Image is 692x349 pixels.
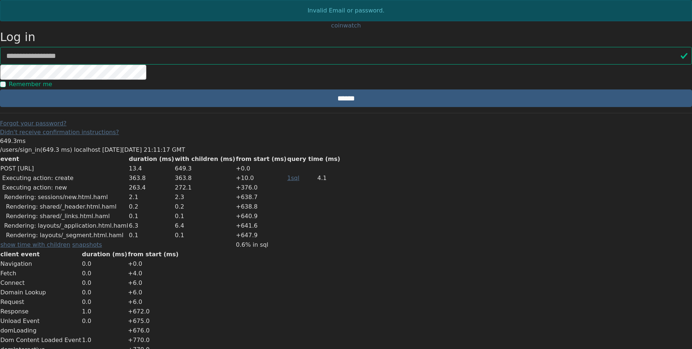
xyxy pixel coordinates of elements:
td: time elapsed since profiling started [236,202,287,212]
td: time elapsed since profiling started [236,173,287,183]
a: coinwatch [331,22,361,29]
td: duration of this step and its children [174,192,236,202]
span: + [236,232,241,239]
td: 1.0 [82,335,127,345]
span: sql [291,174,299,181]
td: duration of this step without any children's durations [129,164,174,173]
span: + [128,270,133,277]
span: localhost [DATE][DATE] 21:11:17 GMT [74,146,185,153]
span: + [236,174,241,181]
td: 1.0 [82,307,127,316]
td: duration of this step and its children [174,221,236,231]
span: + [128,327,133,334]
td: duration of this step and its children [174,183,236,192]
td: 6.0 [127,297,179,307]
td: duration of this step without any children's durations [129,183,174,192]
th: from start (ms) [236,154,287,164]
td: 0.0 [82,316,127,326]
td: 0.0 [127,259,179,269]
td: duration of this step without any children's durations [129,202,174,212]
td: aggregate duration of all queries in this step (excludes children) [317,173,340,183]
span: (649.3 ms) [40,146,72,153]
td: duration of this step without any children's durations [129,173,174,183]
span: + [128,298,133,305]
td: duration of this step and its children [174,164,236,173]
td: 0.0 [82,269,127,278]
span: + [128,337,133,344]
span: + [128,289,133,296]
td: time elapsed since profiling started [236,183,287,192]
td: 6.0 [127,278,179,288]
span: % in sql [245,241,268,248]
label: Remember me [9,80,52,89]
td: time elapsed since profiling started [236,212,287,221]
td: duration of this step without any children's durations [129,231,174,240]
th: duration (ms) [129,154,174,164]
a: 1 [287,174,299,181]
td: 0.0 [82,259,127,269]
span: + [236,165,241,172]
span: + [128,317,133,324]
span: + [236,194,241,201]
div: coinwatch [331,21,361,30]
td: duration of this step without any children's durations [129,221,174,231]
span: + [236,203,241,210]
a: snapshots [72,241,102,248]
span: + [236,222,241,229]
td: 6.0 [127,288,179,297]
td: 0.0 [82,297,127,307]
td: 1 queries spent 4.1 ms of total request time [236,240,317,250]
a: toggles column with aggregate child durations [0,241,70,248]
td: time elapsed since profiling started [236,164,287,173]
td: 0.0 [82,278,127,288]
td: time elapsed since profiling started [236,192,287,202]
span: + [128,279,133,286]
td: time elapsed since profiling started [236,231,287,240]
td: 4.0 [127,269,179,278]
span: + [128,308,133,315]
td: duration of this step and its children [174,173,236,183]
td: duration of this step and its children [174,231,236,240]
th: query time (ms) [287,154,341,164]
span: + [128,260,133,267]
td: duration of this step without any children's durations [129,212,174,221]
td: time elapsed since profiling started [236,221,287,231]
td: duration of this step and its children [174,212,236,221]
span: + [236,213,241,220]
span: ms [17,137,26,144]
th: with children (ms) [174,154,236,164]
td: 672.0 [127,307,179,316]
td: 770.0 [127,335,179,345]
td: 0.0 [82,288,127,297]
td: duration of this step and its children [174,202,236,212]
td: 675.0 [127,316,179,326]
span: + [236,184,241,191]
th: duration (ms) [82,250,127,259]
td: 676.0 [127,326,179,335]
th: from start (ms) [127,250,179,259]
td: duration of this step without any children's durations [129,192,174,202]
